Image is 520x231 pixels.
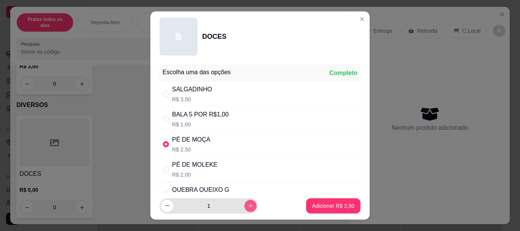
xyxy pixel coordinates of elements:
[244,200,257,212] button: increase-product-quantity
[172,121,229,128] p: R$ 1,00
[356,13,368,25] button: Close
[329,69,357,78] div: Completo
[172,171,217,178] p: R$ 2,00
[163,68,231,77] div: Escolha uma das opções
[172,135,210,144] div: PÉ DE MOÇA
[172,185,229,194] div: QUEBRA QUEIXO G
[172,110,229,119] div: BALA 5 POR R$1,00
[172,85,212,94] div: SALGADINHO
[312,202,354,210] p: Adicionar R$ 2,50
[306,198,360,213] button: Adicionar R$ 2,50
[172,146,210,153] p: R$ 2,50
[172,96,212,103] p: R$ 3,50
[202,31,227,42] div: DOCES
[172,160,217,169] div: PÉ DE MOLEKE
[161,200,173,212] button: decrease-product-quantity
